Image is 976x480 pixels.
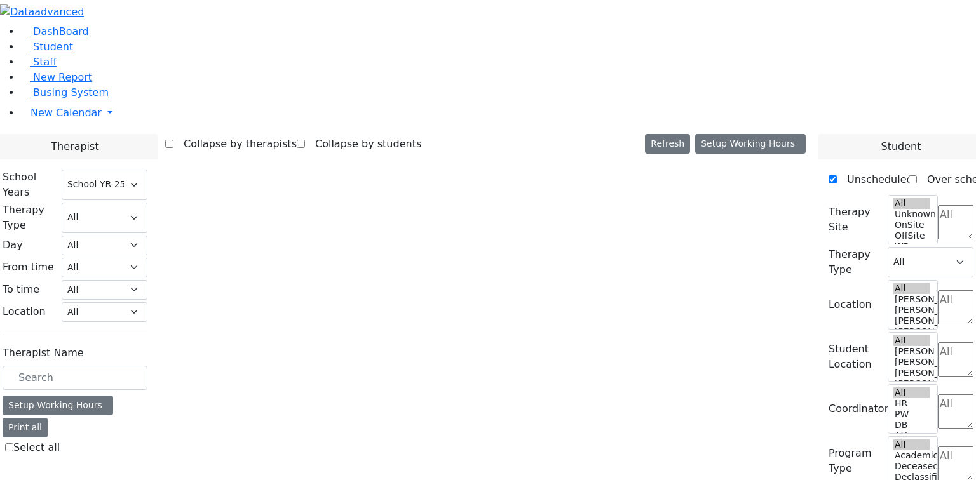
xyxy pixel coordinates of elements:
option: All [893,439,930,450]
label: From time [3,260,54,275]
textarea: Search [938,342,973,377]
option: All [893,335,930,346]
div: Setup Working Hours [3,396,113,415]
option: HR [893,398,930,409]
option: Unknown [893,209,930,220]
option: [PERSON_NAME] 5 [893,294,930,305]
label: Therapy Site [829,204,880,235]
option: OffSite [893,230,930,241]
label: Therapy Type [829,247,880,277]
label: Location [829,297,872,312]
label: Day [3,237,23,253]
option: [PERSON_NAME] 3 [893,368,930,378]
option: [PERSON_NAME] 4 [893,357,930,368]
label: To time [3,282,39,297]
label: Select all [13,440,60,455]
a: DashBoard [20,25,89,37]
span: Therapist [51,139,98,154]
option: All [893,283,930,294]
option: Deceased [893,461,930,472]
textarea: Search [938,205,973,239]
button: Refresh [645,134,690,154]
a: New Calendar [20,100,976,126]
option: [PERSON_NAME] 2 [893,326,930,337]
label: Student Location [829,342,880,372]
input: Search [3,366,147,390]
span: Student [881,139,921,154]
option: All [893,387,930,398]
span: New Calendar [30,107,102,119]
label: Collapse by students [305,134,421,154]
option: WP [893,241,930,252]
option: DB [893,420,930,430]
option: [PERSON_NAME] 2 [893,378,930,389]
option: PW [893,409,930,420]
button: Print all [3,418,48,437]
span: New Report [33,71,92,83]
span: Staff [33,56,57,68]
option: AH [893,430,930,441]
a: Student [20,41,73,53]
span: Busing System [33,86,109,98]
a: Busing System [20,86,109,98]
option: Academic Support [893,450,930,461]
a: Staff [20,56,57,68]
label: Therapist Name [3,345,84,361]
label: Unscheduled [837,170,913,190]
a: New Report [20,71,92,83]
button: Setup Working Hours [695,134,806,154]
label: Coordinator [829,401,888,417]
label: School Years [3,170,54,200]
option: [PERSON_NAME] 4 [893,305,930,316]
textarea: Search [938,290,973,324]
span: DashBoard [33,25,89,37]
span: Student [33,41,73,53]
label: Location [3,304,46,319]
option: [PERSON_NAME] 3 [893,316,930,326]
option: All [893,198,930,209]
option: [PERSON_NAME] 5 [893,346,930,357]
option: OnSite [893,220,930,230]
label: Program Type [829,446,880,476]
textarea: Search [938,394,973,429]
label: Therapy Type [3,203,54,233]
label: Collapse by therapists [173,134,297,154]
